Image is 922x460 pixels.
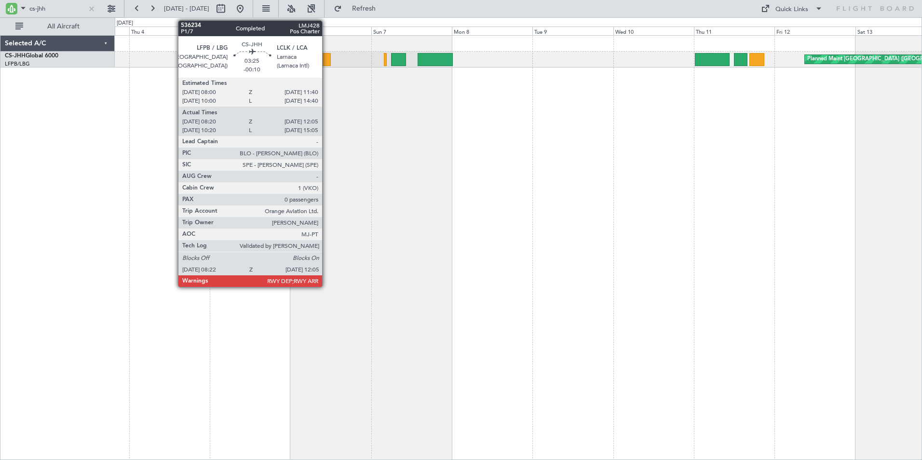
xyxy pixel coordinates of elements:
div: Wed 10 [613,27,694,35]
div: Sun 7 [371,27,452,35]
div: Mon 8 [452,27,532,35]
span: Refresh [344,5,384,12]
button: All Aircraft [11,19,105,34]
div: Sat 6 [290,27,371,35]
button: Quick Links [756,1,827,16]
a: LFPB/LBG [5,60,30,68]
div: Quick Links [775,5,808,14]
span: CS-JHH [5,53,26,59]
span: All Aircraft [25,23,102,30]
div: [DATE] [117,19,133,27]
div: Fri 12 [774,27,855,35]
a: CS-JHHGlobal 6000 [5,53,58,59]
input: A/C (Reg. or Type) [29,1,85,16]
span: [DATE] - [DATE] [164,4,209,13]
div: Thu 4 [129,27,210,35]
div: Tue 9 [532,27,613,35]
div: Thu 11 [694,27,774,35]
div: Fri 5 [210,27,290,35]
div: Planned Maint [GEOGRAPHIC_DATA] ([GEOGRAPHIC_DATA]) [236,52,388,67]
button: Refresh [329,1,387,16]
